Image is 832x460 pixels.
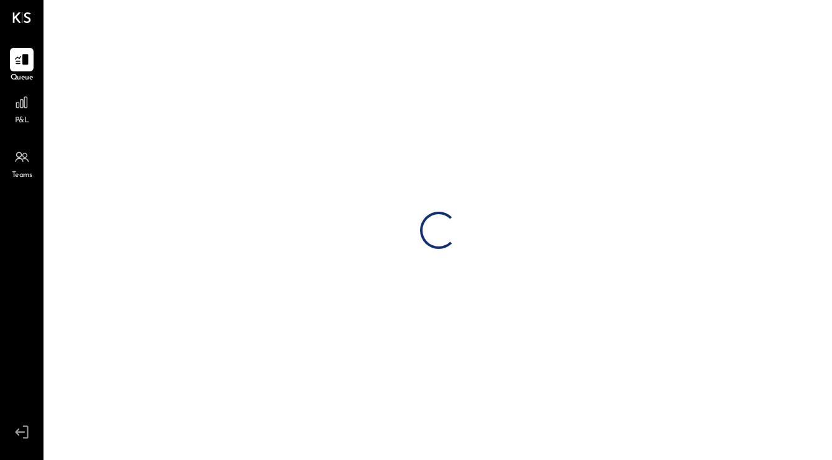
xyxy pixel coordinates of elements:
[1,145,43,181] a: Teams
[15,115,29,127] span: P&L
[1,91,43,127] a: P&L
[12,170,32,181] span: Teams
[1,48,43,84] a: Queue
[11,73,34,84] span: Queue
